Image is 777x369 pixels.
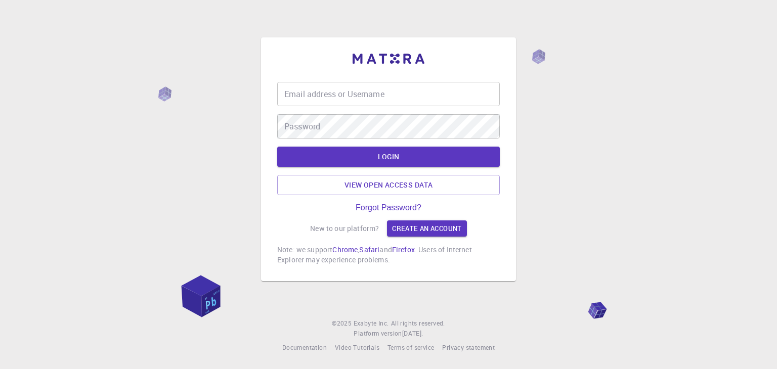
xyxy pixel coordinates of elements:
a: Terms of service [387,343,434,353]
span: Privacy statement [442,343,495,351]
a: Create an account [387,220,466,237]
span: © 2025 [332,318,353,329]
a: View open access data [277,175,500,195]
span: Exabyte Inc. [354,319,389,327]
a: Video Tutorials [335,343,379,353]
a: [DATE]. [402,329,423,339]
a: Firefox [392,245,415,254]
p: Note: we support , and . Users of Internet Explorer may experience problems. [277,245,500,265]
p: New to our platform? [310,223,379,234]
button: LOGIN [277,147,500,167]
span: Terms of service [387,343,434,351]
span: Platform version [354,329,402,339]
a: Forgot Password? [356,203,421,212]
span: All rights reserved. [391,318,445,329]
a: Chrome [332,245,358,254]
span: [DATE] . [402,329,423,337]
span: Video Tutorials [335,343,379,351]
a: Exabyte Inc. [354,318,389,329]
a: Safari [359,245,379,254]
a: Privacy statement [442,343,495,353]
a: Documentation [282,343,327,353]
span: Documentation [282,343,327,351]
